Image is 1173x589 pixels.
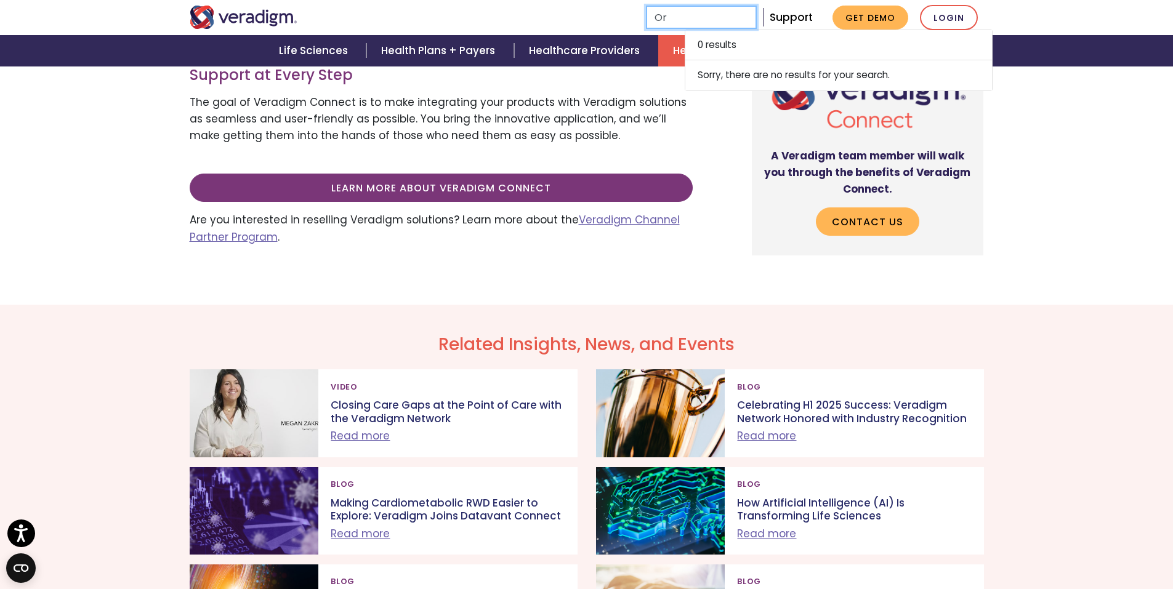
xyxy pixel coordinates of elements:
[737,399,971,425] p: Celebrating H1 2025 Success: Veradigm Network Honored with Industry Recognition
[190,6,297,29] img: Veradigm logo
[331,475,355,494] span: Blog
[190,66,693,84] h3: Support at Every Step
[190,212,693,245] p: Are you interested in reselling Veradigm solutions? Learn more about the .
[190,94,693,145] p: The goal of Veradigm Connect is to make integrating your products with Veradigm solutions as seam...
[6,553,36,583] button: Open CMP widget
[190,334,984,355] h2: Related Insights, News, and Events
[832,6,908,30] a: Get Demo
[737,526,796,541] a: Read more
[264,35,366,66] a: Life Sciences
[331,497,565,523] p: Making Cardiometabolic RWD Easier to Explore: Veradigm Joins Datavant Connect
[737,475,761,494] span: Blog
[770,10,813,25] a: Support
[737,428,796,443] a: Read more
[737,497,971,523] p: How Artificial Intelligence (AI) Is Transforming Life Sciences
[764,148,970,196] strong: A Veradigm team member will walk you through the benefits of Veradigm Connect.
[685,60,993,90] li: Sorry, there are no results for your search.
[331,526,390,541] a: Read more
[658,35,784,66] a: Health IT Vendors
[190,212,680,244] a: Veradigm Channel Partner Program
[190,174,693,202] a: Learn more about Veradigm Connect
[331,377,357,396] span: Video
[816,207,919,236] a: Contact Us
[331,428,390,443] a: Read more
[685,30,993,60] li: 0 results
[737,377,761,396] span: Blog
[514,35,658,66] a: Healthcare Providers
[920,5,978,30] a: Login
[366,35,514,66] a: Health Plans + Payers
[331,399,565,425] p: Closing Care Gaps at the Point of Care with the Veradigm Network
[646,6,757,29] input: Search
[762,57,974,137] img: Veradigm Connect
